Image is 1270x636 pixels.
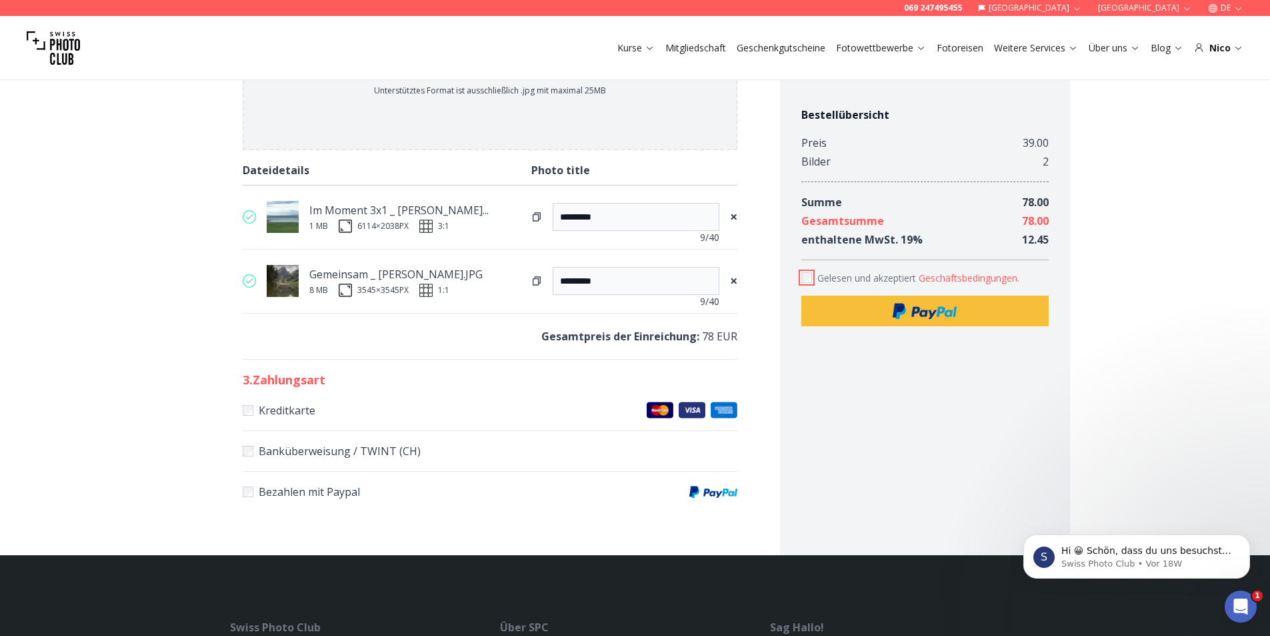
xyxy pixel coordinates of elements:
img: Paypal [689,486,737,498]
a: Fotowettbewerbe [836,41,926,55]
a: Mitgliedschaft [665,41,726,55]
div: Dateidetails [243,161,531,180]
span: Gelesen und akzeptiert [817,272,919,284]
iframe: Intercom notifications Nachricht [1003,507,1270,600]
button: Accept termsGelesen und akzeptiert [919,272,1019,285]
label: Bezahlen mit Paypal [243,483,737,501]
div: Preis [801,133,827,152]
button: Mitgliedschaft [660,39,731,57]
span: 9 /40 [700,295,719,308]
div: Über SPC [500,619,770,635]
span: 78.00 [1022,195,1049,210]
p: Unterstütztes Format ist ausschließlich .jpg mit maximal 25MB [354,85,627,96]
a: Geschenkgutscheine [737,41,825,55]
button: Kurse [612,39,660,57]
button: Paypal [801,296,1049,326]
img: size [339,284,352,297]
input: Bezahlen mit PaypalPaypal [243,487,253,497]
img: Swiss photo club [27,21,80,75]
div: 3545 × 3545 PX [357,285,409,296]
img: American Express [711,402,737,418]
h4: Bestellübersicht [801,107,1049,123]
div: Swiss Photo Club [230,619,500,635]
a: Weitere Services [994,41,1078,55]
div: 8 MB [309,285,328,296]
input: KreditkarteMaster CardsVisaAmerican Express [243,405,253,416]
img: size [339,220,352,233]
div: 39.00 [1023,133,1049,152]
button: Über uns [1083,39,1145,57]
button: Weitere Services [989,39,1083,57]
input: Banküberweisung / TWINT (CH) [243,446,253,456]
span: 1:1 [438,285,449,296]
a: 069 247495455 [904,3,962,13]
img: ratio [419,220,433,233]
div: Sag Hallo! [770,619,1040,635]
a: Kurse [617,41,655,55]
img: valid [243,274,256,288]
span: 78.00 [1022,214,1049,228]
div: Summe [801,193,842,212]
div: 1 MB [309,221,328,232]
span: × [730,272,737,290]
button: Fotoreisen [931,39,989,57]
span: 9 /40 [700,231,719,244]
img: ratio [419,284,433,297]
button: Fotowettbewerbe [831,39,931,57]
span: × [730,208,737,226]
a: Über uns [1089,41,1140,55]
img: Paypal [891,303,958,319]
div: Bilder [801,152,831,171]
label: Kreditkarte [243,401,737,420]
img: thumb [267,201,299,233]
a: Fotoreisen [937,41,983,55]
span: 3:1 [438,221,449,232]
div: Nico [1194,41,1243,55]
img: thumb [267,265,299,297]
img: valid [243,210,256,224]
div: Photo title [531,161,737,180]
h2: 3 . Zahlungsart [243,370,737,389]
img: Visa [679,402,705,418]
div: 2 [1043,152,1049,171]
input: Accept terms [801,272,812,283]
span: 12.45 [1022,232,1049,247]
img: Master Cards [647,402,673,418]
span: 1 [1252,591,1263,601]
div: enthaltene MwSt. 19 % [801,230,923,249]
div: 6114 × 2038 PX [357,221,409,232]
iframe: Intercom live chat [1225,591,1257,623]
button: Blog [1145,39,1189,57]
div: Gesamtsumme [801,212,884,230]
b: Gesamtpreis der Einreichung : [541,329,699,344]
div: Gemeinsam _ [PERSON_NAME].JPG [309,265,483,284]
div: Im Moment 3x1 _ [PERSON_NAME]... [309,201,489,220]
a: Blog [1151,41,1183,55]
button: Geschenkgutscheine [731,39,831,57]
p: 78 EUR [243,327,737,346]
label: Banküberweisung / TWINT (CH) [243,442,737,460]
